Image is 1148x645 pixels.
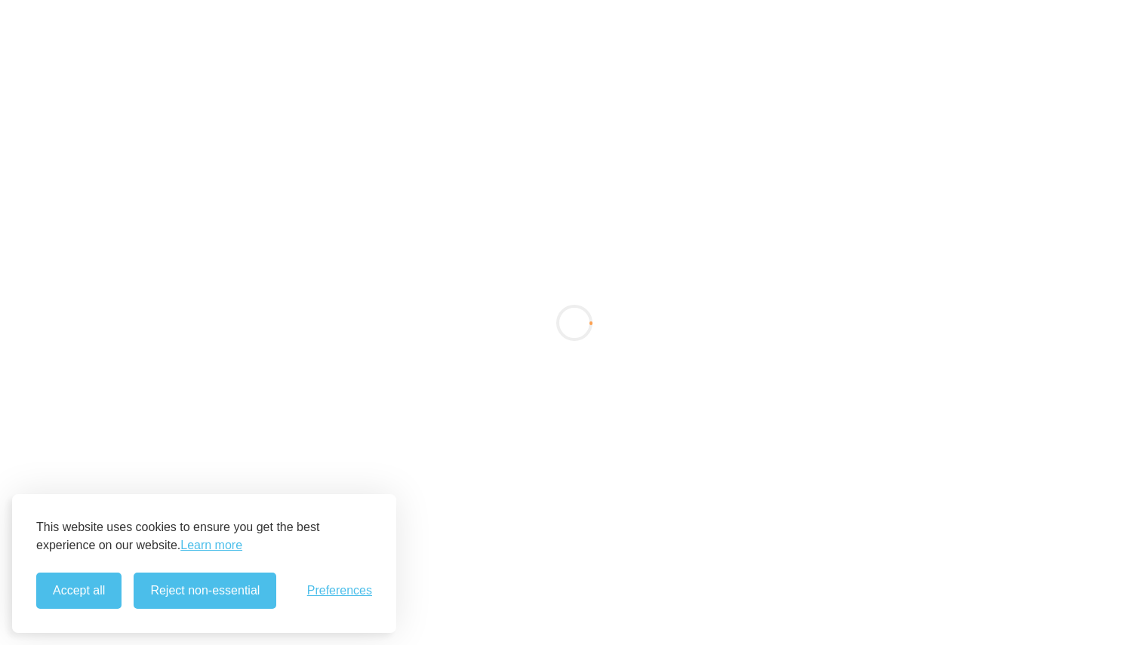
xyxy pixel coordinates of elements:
span: Preferences [307,584,372,597]
p: This website uses cookies to ensure you get the best experience on our website. [36,518,372,554]
button: Toggle preferences [307,584,372,597]
button: Reject non-essential [134,573,276,609]
a: Learn more [180,536,242,554]
button: Accept all cookies [36,573,122,609]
